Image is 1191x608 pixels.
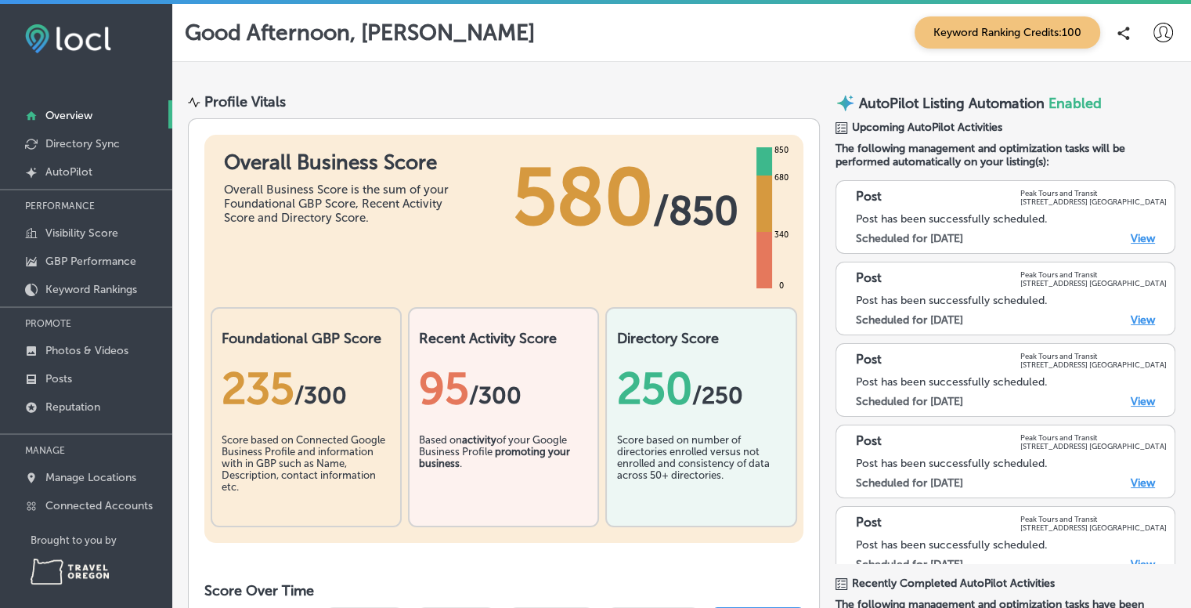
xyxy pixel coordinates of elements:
div: Overall Business Score is the sum of your Foundational GBP Score, Recent Activity Score and Direc... [224,183,459,225]
b: promoting your business [419,446,570,469]
p: Peak Tours and Transit [1020,515,1167,523]
img: autopilot-icon [836,93,855,113]
h2: Foundational GBP Score [222,330,391,347]
div: Post has been successfully scheduled. [856,294,1167,307]
p: [STREET_ADDRESS] [GEOGRAPHIC_DATA] [1020,360,1167,369]
div: Score based on Connected Google Business Profile and information with in GBP such as Name, Descri... [222,434,391,512]
div: Post has been successfully scheduled. [856,212,1167,226]
div: 850 [771,144,792,157]
img: fda3e92497d09a02dc62c9cd864e3231.png [25,24,111,53]
div: 0 [776,280,787,292]
h1: Overall Business Score [224,150,459,175]
span: The following management and optimization tasks will be performed automatically on your listing(s): [836,142,1175,168]
div: Post has been successfully scheduled. [856,375,1167,389]
div: Score based on number of directories enrolled versus not enrolled and consistency of data across ... [616,434,785,512]
div: 250 [616,363,785,414]
p: Post [856,189,882,206]
p: Reputation [45,400,100,414]
span: Keyword Ranking Credits: 100 [915,16,1100,49]
label: Scheduled for [DATE] [856,232,963,245]
p: Peak Tours and Transit [1020,270,1167,279]
span: /250 [691,382,742,410]
div: Based on of your Google Business Profile . [419,434,588,512]
a: View [1131,558,1155,571]
p: Manage Locations [45,471,136,484]
span: /300 [469,382,522,410]
p: Good Afternoon, [PERSON_NAME] [185,20,535,45]
p: Visibility Score [45,226,118,240]
div: 95 [419,363,588,414]
a: View [1131,232,1155,245]
p: Overview [45,109,92,122]
b: activity [462,434,496,446]
div: Post has been successfully scheduled. [856,457,1167,470]
p: Connected Accounts [45,499,153,512]
p: Post [856,433,882,451]
p: AutoPilot Listing Automation [859,95,1045,112]
h2: Recent Activity Score [419,330,588,347]
p: AutoPilot [45,165,92,179]
p: [STREET_ADDRESS] [GEOGRAPHIC_DATA] [1020,197,1167,206]
p: Peak Tours and Transit [1020,352,1167,360]
p: Peak Tours and Transit [1020,189,1167,197]
label: Scheduled for [DATE] [856,395,963,408]
span: 580 [513,150,653,244]
h2: Score Over Time [204,582,803,599]
p: [STREET_ADDRESS] [GEOGRAPHIC_DATA] [1020,279,1167,288]
label: Scheduled for [DATE] [856,476,963,490]
a: View [1131,395,1155,408]
span: / 850 [653,187,738,234]
h2: Directory Score [616,330,785,347]
p: Keyword Rankings [45,283,137,296]
p: Peak Tours and Transit [1020,433,1167,442]
div: 680 [771,172,792,184]
a: View [1131,476,1155,490]
a: View [1131,313,1155,327]
p: Photos & Videos [45,344,128,357]
label: Scheduled for [DATE] [856,558,963,571]
p: Directory Sync [45,137,120,150]
p: Post [856,515,882,532]
span: Recently Completed AutoPilot Activities [852,577,1055,590]
div: 235 [222,363,391,414]
p: GBP Performance [45,255,136,268]
p: Post [856,270,882,288]
span: Enabled [1048,95,1102,112]
span: Upcoming AutoPilot Activities [852,121,1002,134]
label: Scheduled for [DATE] [856,313,963,327]
p: Post [856,352,882,369]
p: [STREET_ADDRESS] [GEOGRAPHIC_DATA] [1020,523,1167,532]
div: 340 [771,229,792,241]
p: Posts [45,372,72,385]
p: [STREET_ADDRESS] [GEOGRAPHIC_DATA] [1020,442,1167,451]
div: Post has been successfully scheduled. [856,538,1167,552]
p: Brought to you by [31,534,172,546]
span: / 300 [294,382,347,410]
div: Profile Vitals [204,93,286,110]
